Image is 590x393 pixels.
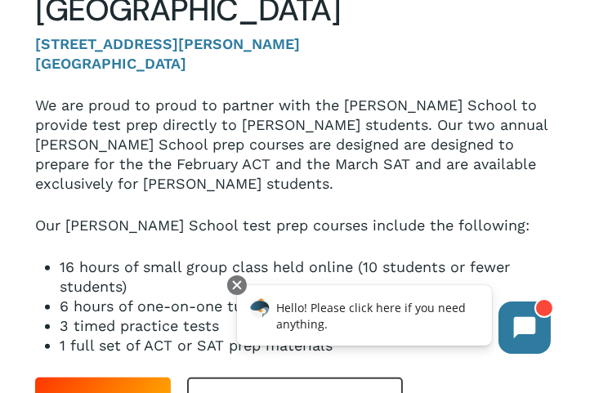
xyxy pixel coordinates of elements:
[60,297,554,316] li: 6 hours of one-on-one tutoring
[35,216,554,257] p: Our [PERSON_NAME] School test prep courses include the following:
[60,316,554,336] li: 3 timed practice tests
[60,257,554,297] li: 16 hours of small group class held online (10 students or fewer students)
[220,272,567,370] iframe: Chatbot
[60,336,554,355] li: 1 full set of ACT or SAT prep materials
[35,55,186,72] strong: [GEOGRAPHIC_DATA]
[35,35,300,52] strong: [STREET_ADDRESS][PERSON_NAME]
[35,96,554,216] p: We are proud to proud to partner with the [PERSON_NAME] School to provide test prep directly to [...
